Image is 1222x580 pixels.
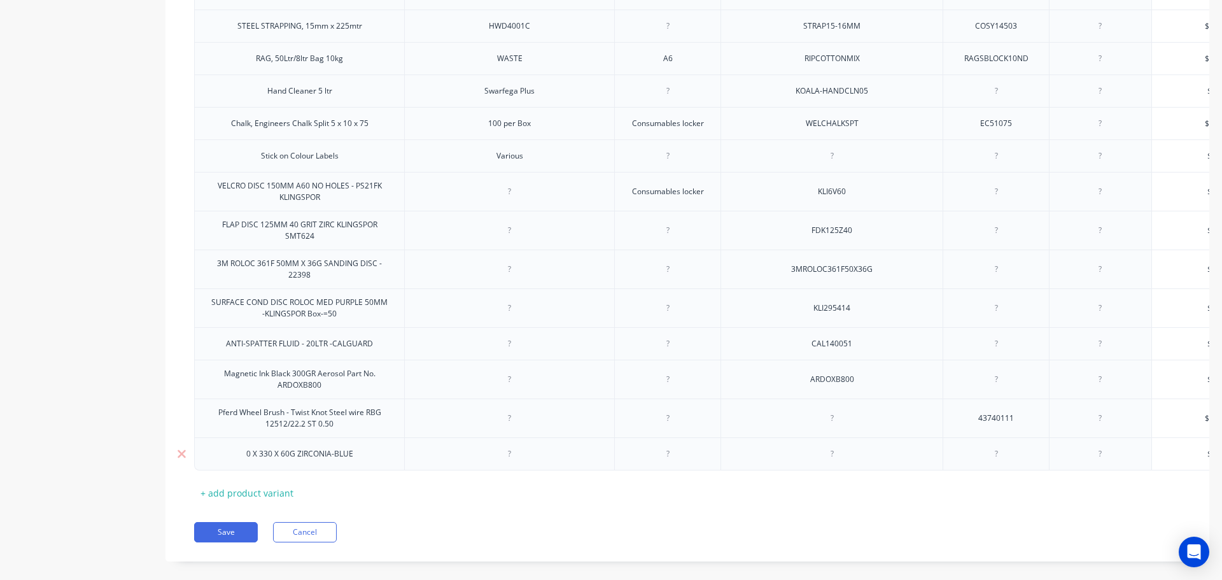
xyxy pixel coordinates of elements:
[478,148,542,164] div: Various
[221,115,379,132] div: Chalk, Engineers Chalk Split 5 x 10 x 75
[236,446,363,462] div: 0 X 330 X 60G ZIRCONIA-BLUE
[478,18,542,34] div: HWD4001C
[964,18,1028,34] div: COSY14503
[964,115,1028,132] div: EC51075
[200,216,399,244] div: FLAP DISC 125MM 40 GRIT ZIRC KLINGSPOR SMT624
[478,115,542,132] div: 100 per Box
[800,183,864,200] div: KLI6V60
[800,336,864,352] div: CAL140051
[793,18,871,34] div: STRAP15-16MM
[636,50,699,67] div: A6
[794,50,870,67] div: RIPCOTTONMIX
[1179,537,1209,567] div: Open Intercom Messenger
[800,300,864,316] div: KLI295414
[216,336,383,352] div: ANTI-SPATTER FLUID - 20LTR -CALGUARD
[200,294,399,322] div: SURFACE COND DISC ROLOC MED PURPLE 50MM -KLINGSPOR Box-=50
[273,522,337,542] button: Cancel
[200,255,399,283] div: 3M ROLOC 361F 50MM X 36G SANDING DISC - 22398
[800,371,864,388] div: ARDOXB800
[194,522,258,542] button: Save
[257,83,342,99] div: Hand Cleaner 5 ltr
[781,261,883,278] div: 3MROLOC361F50X36G
[964,410,1028,427] div: 43740111
[474,83,545,99] div: Swarfega Plus
[200,404,399,432] div: Pferd Wheel Brush - Twist Knot Steel wire RBG 12512/22.2 ST 0.50
[954,50,1039,67] div: RAGSBLOCK10ND
[194,483,300,503] div: + add product variant
[800,222,864,239] div: FDK125Z40
[246,50,353,67] div: RAG, 50Ltr/8ltr Bag 10kg
[796,115,869,132] div: WELCHALKSPT
[622,183,714,200] div: Consumables locker
[200,365,399,393] div: Magnetic Ink Black 300GR Aerosol Part No. ARDOXB800
[227,18,372,34] div: STEEL STRAPPING, 15mm x 225mtr
[478,50,542,67] div: WASTE
[200,178,399,206] div: VELCRO DISC 150MM A60 NO HOLES - PS21FK KLINGSPOR
[251,148,349,164] div: Stick on Colour Labels
[622,115,714,132] div: Consumables locker
[785,83,878,99] div: KOALA-HANDCLN05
